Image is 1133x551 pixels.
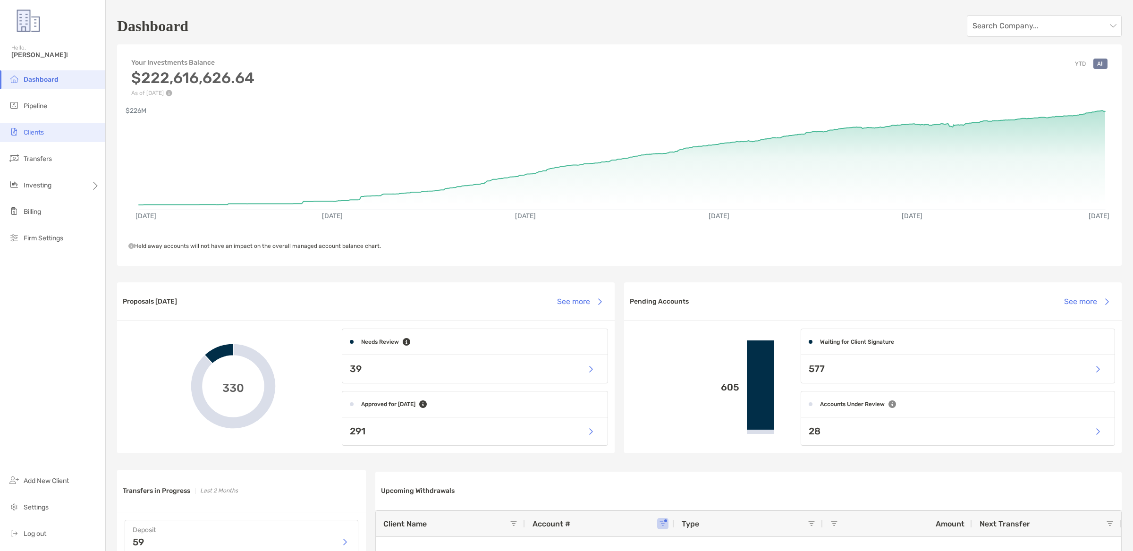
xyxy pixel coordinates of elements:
[131,69,254,87] h3: $222,616,626.64
[8,153,20,164] img: transfers icon
[350,363,362,375] p: 39
[24,234,63,242] span: Firm Settings
[8,100,20,111] img: pipeline icon
[123,297,177,305] h3: Proposals [DATE]
[126,107,146,115] text: $226M
[902,212,922,220] text: [DATE]
[11,51,100,59] span: [PERSON_NAME]!
[381,487,455,495] h3: Upcoming Withdrawals
[135,212,156,220] text: [DATE]
[1071,59,1090,69] button: YTD
[24,102,47,110] span: Pipeline
[350,425,365,437] p: 291
[820,401,885,407] h4: Accounts Under Review
[1089,212,1109,220] text: [DATE]
[980,519,1030,528] span: Next Transfer
[383,519,427,528] span: Client Name
[128,243,381,249] span: Held away accounts will not have an impact on the overall managed account balance chart.
[8,73,20,85] img: dashboard icon
[361,339,399,345] h4: Needs Review
[24,128,44,136] span: Clients
[8,126,20,137] img: clients icon
[133,526,350,534] h4: Deposit
[1057,291,1116,312] button: See more
[24,76,59,84] span: Dashboard
[936,519,964,528] span: Amount
[322,212,343,220] text: [DATE]
[11,4,45,38] img: Zoe Logo
[133,537,144,547] p: 59
[8,501,20,512] img: settings icon
[24,530,46,538] span: Log out
[8,475,20,486] img: add_new_client icon
[630,297,689,305] h3: Pending Accounts
[361,401,415,407] h4: Approved for [DATE]
[200,485,238,497] p: Last 2 Months
[8,205,20,217] img: billing icon
[550,291,609,312] button: See more
[166,90,172,96] img: Performance Info
[632,381,739,393] p: 605
[533,519,570,528] span: Account #
[8,179,20,190] img: investing icon
[24,477,69,485] span: Add New Client
[8,527,20,539] img: logout icon
[682,519,699,528] span: Type
[8,232,20,243] img: firm-settings icon
[131,59,254,67] h4: Your Investments Balance
[24,181,51,189] span: Investing
[1093,59,1108,69] button: All
[24,503,49,511] span: Settings
[24,155,52,163] span: Transfers
[117,17,188,35] h1: Dashboard
[131,90,254,96] p: As of [DATE]
[515,212,536,220] text: [DATE]
[222,380,244,393] span: 330
[809,425,820,437] p: 28
[809,363,825,375] p: 577
[123,487,190,495] h3: Transfers in Progress
[820,339,894,345] h4: Waiting for Client Signature
[709,212,729,220] text: [DATE]
[24,208,41,216] span: Billing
